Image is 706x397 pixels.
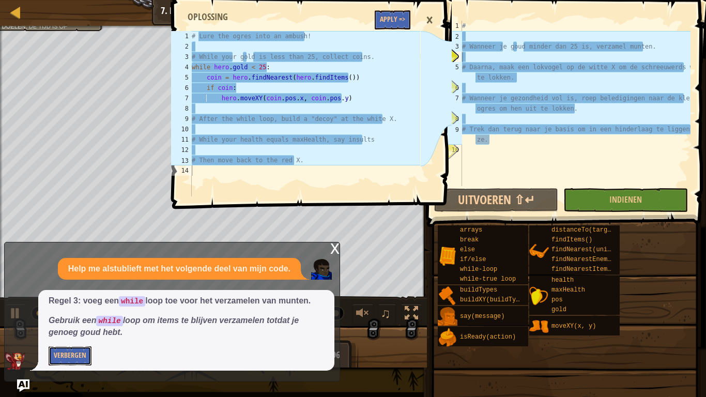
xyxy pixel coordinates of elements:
[441,93,462,114] div: 7
[171,93,192,103] div: 7
[96,316,122,326] code: while
[441,52,462,62] div: 4
[421,8,438,32] div: ×
[441,21,462,31] div: 1
[171,155,192,165] div: 13
[171,62,192,72] div: 4
[460,313,504,320] span: say(message)
[171,41,192,52] div: 2
[529,317,549,337] img: portrait.png
[182,10,233,24] div: Oplossing
[375,10,410,29] button: Apply =>
[171,52,192,62] div: 3
[529,241,549,261] img: portrait.png
[551,266,615,273] span: findNearestItem()
[434,188,558,212] button: Uitvoeren ⇧↵
[460,226,482,234] span: arrays
[49,346,91,365] button: Verbergen
[551,256,619,263] span: findNearestEnemy()
[171,31,192,41] div: 1
[49,316,299,337] em: Gebruik een loop om items te blijven verzamelen totdat je genoeg goud hebt.
[5,352,25,371] img: AI
[441,31,462,41] div: 2
[171,72,192,83] div: 5
[460,286,497,294] span: buildTypes
[171,165,192,176] div: 14
[460,266,497,273] span: while-loop
[441,145,462,155] div: 10
[551,286,585,294] span: maxHealth
[441,62,462,83] div: 5
[49,295,324,307] p: Regel 3: voeg een loop toe voor het verzamelen van munten.
[119,296,145,307] code: while
[171,145,192,155] div: 12
[441,124,462,145] div: 9
[551,277,574,284] span: health
[551,236,592,243] span: findItems()
[441,83,462,93] div: 6
[551,296,563,303] span: pos
[171,114,192,124] div: 9
[551,323,596,330] span: moveXY(x, y)
[17,379,29,392] button: Ask AI
[68,263,290,275] p: Help me alstublieft met het volgende deel van mijn code.
[563,188,687,212] button: Indienen
[609,194,642,205] span: Indienen
[460,333,516,341] span: isReady(action)
[551,246,619,253] span: findNearest(units)
[171,124,192,134] div: 10
[171,83,192,93] div: 6
[171,103,192,114] div: 8
[460,296,549,303] span: buildXY(buildType, x, y)
[460,236,479,243] span: break
[441,114,462,124] div: 8
[171,134,192,145] div: 11
[460,246,475,253] span: else
[551,226,619,234] span: distanceTo(target)
[529,286,549,306] img: portrait.png
[460,256,486,263] span: if/else
[551,306,566,313] span: gold
[460,276,516,283] span: while-true loop
[441,41,462,52] div: 3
